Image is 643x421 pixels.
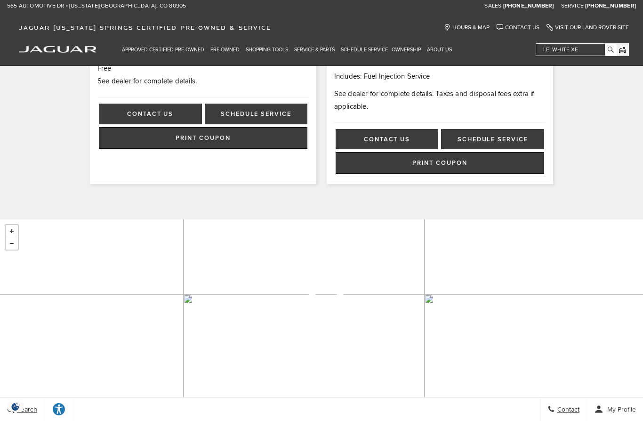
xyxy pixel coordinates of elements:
a: Service & Parts [292,41,339,58]
a: [PHONE_NUMBER] [503,2,554,10]
a: Contact Us [497,24,539,31]
a: [PHONE_NUMBER] [585,2,636,10]
span: Contact [555,405,579,413]
span: Sales [484,2,501,9]
a: Contact Us [336,129,439,150]
a: 565 Automotive Dr • [US_STATE][GEOGRAPHIC_DATA], CO 80905 [7,2,186,10]
a: Print Coupon [336,152,545,174]
span: Jaguar [US_STATE] Springs Certified Pre-Owned & Service [19,24,271,31]
img: Dealer location map pin [307,269,345,319]
a: Explore your accessibility options [45,397,73,421]
span: My Profile [603,405,636,413]
a: About Us [425,41,456,58]
a: Ownership [390,41,425,58]
a: Schedule Service [441,129,544,150]
img: Opt-Out Icon [5,402,26,412]
a: Contact Us [99,104,202,124]
a: Print Coupon [99,127,308,149]
img: Jaguar [19,46,96,53]
a: Zoom out [6,237,18,250]
a: Pre-Owned [209,41,244,58]
a: Approved Certified Pre-Owned [120,41,209,58]
a: Schedule Service [205,104,308,124]
a: Hours & Map [444,24,490,31]
section: Click to Open Cookie Consent Modal [5,402,26,412]
button: Open user profile menu [587,397,643,421]
input: i.e. White XE [536,44,616,56]
a: Schedule Service [339,41,390,58]
a: jaguar [19,45,96,53]
a: Visit Our Land Rover Site [547,24,629,31]
div: Explore your accessibility options [45,402,73,416]
p: See dealer for complete details. Taxes and disposal fees extra if applicable. [334,88,546,113]
p: Includes: Fuel Injection Service [334,70,546,83]
span: Service [561,2,584,9]
nav: Main Navigation [120,41,456,58]
a: Jaguar [US_STATE] Springs Certified Pre-Owned & Service [14,24,276,31]
p: Free See dealer for complete details. [97,62,309,88]
a: Shopping Tools [244,41,292,58]
a: Zoom in [6,225,18,237]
